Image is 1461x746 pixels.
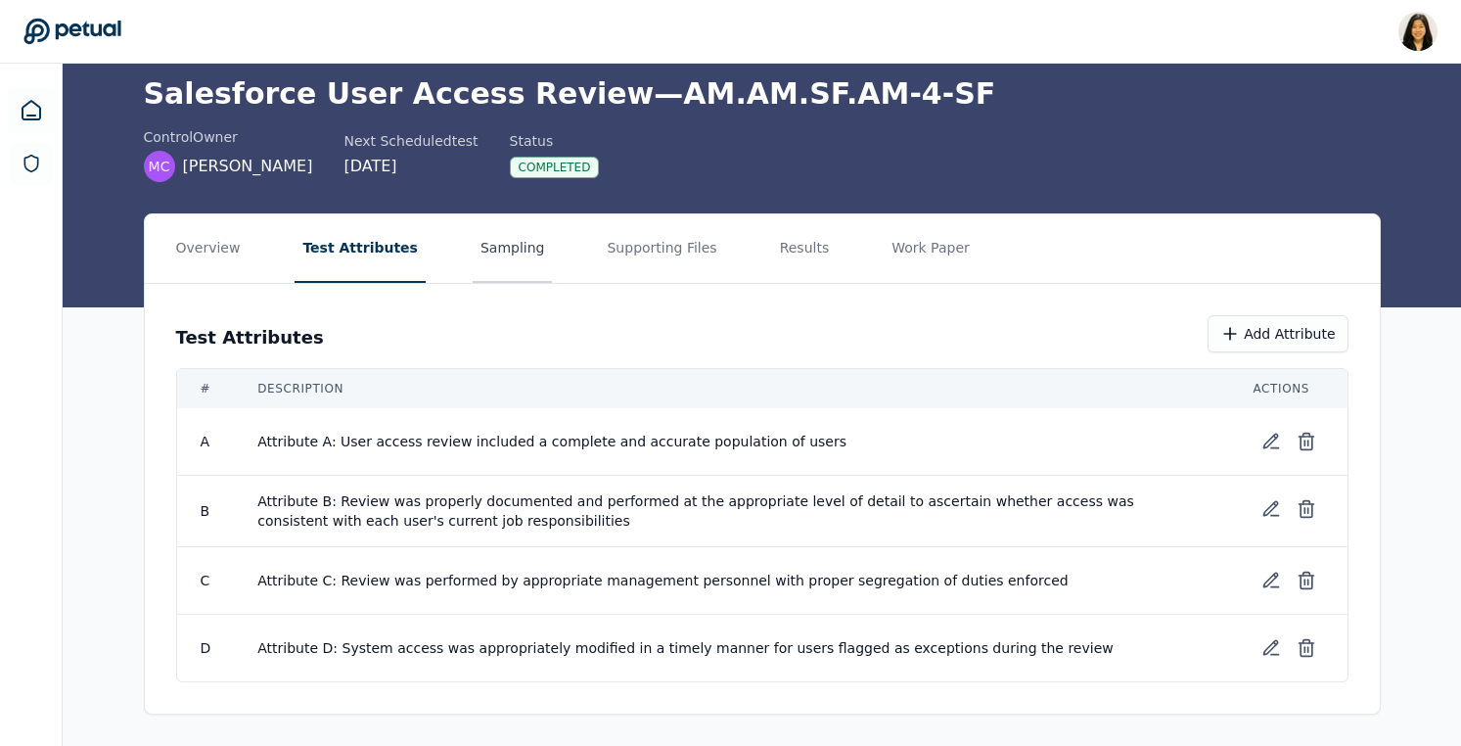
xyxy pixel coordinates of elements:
[1289,491,1324,527] button: Delete test attribute
[145,214,1380,283] nav: Tabs
[1254,630,1289,666] button: Edit test attribute
[183,155,313,178] span: [PERSON_NAME]
[1208,315,1347,352] button: Add Attribute
[295,214,426,283] button: Test Attributes
[772,214,838,283] button: Results
[8,87,55,134] a: Dashboard
[144,76,1381,112] h1: Salesforce User Access Review — AM.AM.SF.AM-4-SF
[1254,491,1289,527] button: Edit test attribute
[1254,424,1289,459] button: Edit test attribute
[1230,369,1347,408] th: Actions
[149,157,170,176] span: MC
[23,18,121,45] a: Go to Dashboard
[473,214,553,283] button: Sampling
[257,432,1206,451] span: Attribute A: User access review included a complete and accurate population of users
[343,155,478,178] div: [DATE]
[510,157,600,178] div: Completed
[10,142,53,185] a: SOC 1 Reports
[257,491,1206,531] span: Attribute B: Review was properly documented and performed at the appropriate level of detail to a...
[257,638,1206,658] span: Attribute D: System access was appropriately modified in a timely manner for users flagged as exc...
[176,324,324,351] h3: Test Attributes
[510,131,600,151] div: Status
[1289,630,1324,666] button: Delete test attribute
[343,131,478,151] div: Next Scheduled test
[177,369,235,408] th: #
[1289,563,1324,598] button: Delete test attribute
[599,214,724,283] button: Supporting Files
[234,369,1229,408] th: Description
[201,573,210,588] span: C
[1289,424,1324,459] button: Delete test attribute
[1398,12,1438,51] img: Renee Park
[201,640,211,656] span: D
[201,434,210,449] span: A
[884,214,978,283] button: Work Paper
[144,127,313,147] div: control Owner
[201,503,210,519] span: B
[168,214,249,283] button: Overview
[1254,563,1289,598] button: Edit test attribute
[257,571,1206,590] span: Attribute C: Review was performed by appropriate management personnel with proper segregation of ...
